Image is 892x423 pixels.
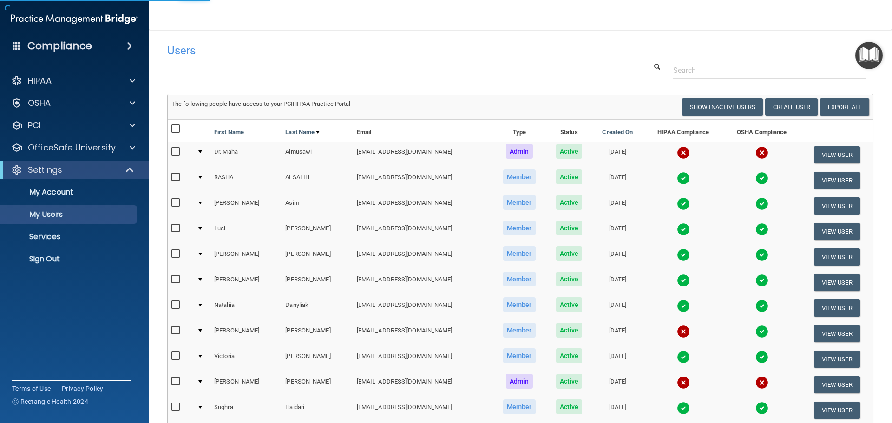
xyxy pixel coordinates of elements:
span: Active [556,246,583,261]
img: tick.e7d51cea.svg [755,172,768,185]
img: tick.e7d51cea.svg [677,299,690,312]
span: Active [556,169,583,184]
td: [DATE] [592,321,643,346]
button: View User [814,146,860,163]
span: Member [503,195,536,210]
span: Admin [506,144,533,159]
button: View User [814,325,860,342]
td: [DATE] [592,346,643,372]
p: Settings [28,164,62,176]
td: [PERSON_NAME] [210,270,282,295]
span: Member [503,169,536,184]
td: Danyliak [282,295,353,321]
td: [EMAIL_ADDRESS][DOMAIN_NAME] [353,321,492,346]
td: [EMAIL_ADDRESS][DOMAIN_NAME] [353,372,492,397]
button: View User [814,351,860,368]
img: cross.ca9f0e7f.svg [755,376,768,389]
span: Member [503,272,536,286]
td: Nataliia [210,295,282,321]
button: View User [814,223,860,240]
img: tick.e7d51cea.svg [755,402,768,415]
img: tick.e7d51cea.svg [677,248,690,261]
input: Search [673,62,866,79]
img: tick.e7d51cea.svg [677,351,690,364]
button: Open Resource Center [855,42,883,69]
a: OfficeSafe University [11,142,135,153]
td: [PERSON_NAME] [210,321,282,346]
span: Active [556,221,583,235]
td: [DATE] [592,193,643,219]
img: tick.e7d51cea.svg [755,197,768,210]
button: View User [814,299,860,317]
td: [DATE] [592,270,643,295]
button: Show Inactive Users [682,98,763,116]
button: View User [814,402,860,419]
p: PCI [28,120,41,131]
td: [PERSON_NAME] [282,270,353,295]
td: Asim [282,193,353,219]
p: HIPAA [28,75,52,86]
img: cross.ca9f0e7f.svg [677,325,690,338]
td: [EMAIL_ADDRESS][DOMAIN_NAME] [353,346,492,372]
td: [PERSON_NAME] [210,372,282,397]
td: [PERSON_NAME] [282,219,353,244]
span: Active [556,374,583,389]
img: cross.ca9f0e7f.svg [677,376,690,389]
img: tick.e7d51cea.svg [677,172,690,185]
a: Settings [11,164,135,176]
p: OfficeSafe University [28,142,116,153]
span: Member [503,297,536,312]
td: [EMAIL_ADDRESS][DOMAIN_NAME] [353,219,492,244]
td: [EMAIL_ADDRESS][DOMAIN_NAME] [353,244,492,270]
td: [EMAIL_ADDRESS][DOMAIN_NAME] [353,295,492,321]
button: Create User [765,98,818,116]
td: Almusawi [282,142,353,168]
span: Ⓒ Rectangle Health 2024 [12,397,88,406]
span: Member [503,399,536,414]
span: Active [556,144,583,159]
span: Member [503,323,536,338]
button: View User [814,172,860,189]
h4: Users [167,45,573,57]
img: tick.e7d51cea.svg [677,223,690,236]
img: cross.ca9f0e7f.svg [677,146,690,159]
td: [EMAIL_ADDRESS][DOMAIN_NAME] [353,193,492,219]
td: [DATE] [592,372,643,397]
td: [PERSON_NAME] [282,346,353,372]
a: Export All [820,98,869,116]
a: Created On [602,127,633,138]
a: Last Name [285,127,320,138]
h4: Compliance [27,39,92,52]
td: [PERSON_NAME] [282,244,353,270]
p: My Account [6,188,133,197]
td: [EMAIL_ADDRESS][DOMAIN_NAME] [353,397,492,423]
td: [DATE] [592,397,643,423]
td: Sughra [210,397,282,423]
td: [EMAIL_ADDRESS][DOMAIN_NAME] [353,270,492,295]
p: Sign Out [6,254,133,264]
button: View User [814,248,860,266]
td: [PERSON_NAME] [282,372,353,397]
td: Haidari [282,397,353,423]
td: RASHA [210,168,282,193]
span: Active [556,195,583,210]
a: Terms of Use [12,384,51,393]
td: Victoria [210,346,282,372]
td: ALSALIH [282,168,353,193]
a: PCI [11,120,135,131]
button: View User [814,376,860,393]
td: [DATE] [592,244,643,270]
img: tick.e7d51cea.svg [755,351,768,364]
td: [PERSON_NAME] [210,244,282,270]
p: My Users [6,210,133,219]
button: View User [814,274,860,291]
a: First Name [214,127,244,138]
img: tick.e7d51cea.svg [677,197,690,210]
img: PMB logo [11,10,138,28]
td: [DATE] [592,295,643,321]
img: tick.e7d51cea.svg [755,325,768,338]
td: Luci [210,219,282,244]
p: Services [6,232,133,241]
th: Type [492,120,546,142]
span: Active [556,399,583,414]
